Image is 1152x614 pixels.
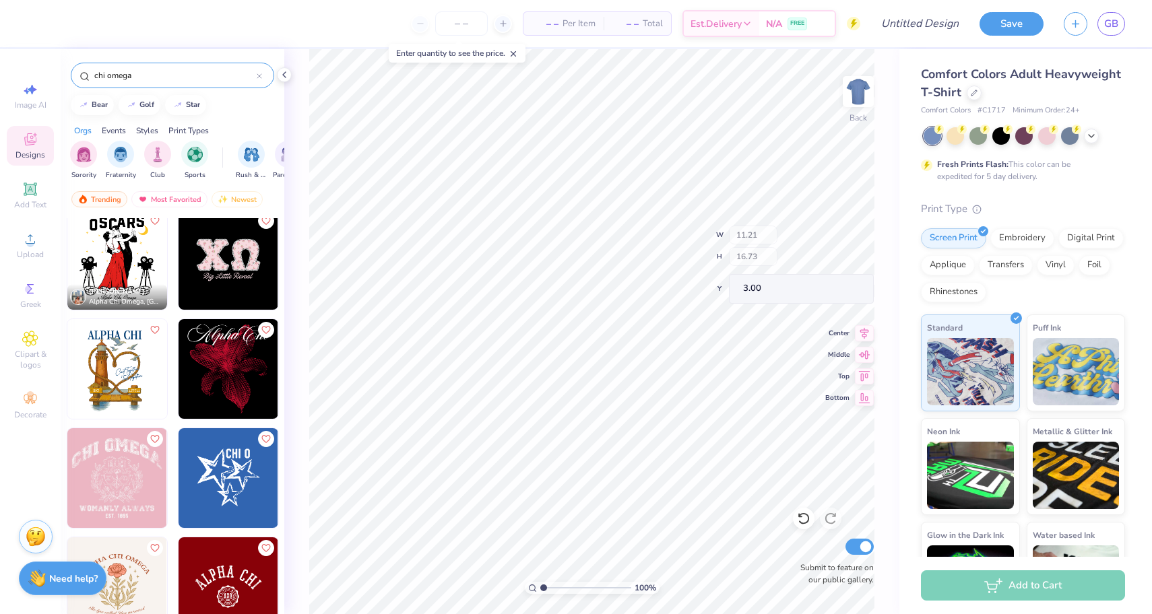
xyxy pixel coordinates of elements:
[144,141,171,180] div: filter for Club
[119,95,160,115] button: golf
[150,147,165,162] img: Club Image
[825,350,850,360] span: Middle
[113,147,128,162] img: Fraternity Image
[927,528,1004,542] span: Glow in the Dark Ink
[278,210,377,310] img: 88a975d8-71f2-40c3-a495-d96a61357b25
[70,141,97,180] button: filter button
[136,125,158,137] div: Styles
[825,393,850,403] span: Bottom
[165,95,206,115] button: star
[563,17,596,31] span: Per Item
[89,297,162,307] span: Alpha Chi Omega, [GEOGRAPHIC_DATA][US_STATE]
[258,540,274,556] button: Like
[147,431,163,447] button: Like
[532,17,558,31] span: – –
[850,112,867,124] div: Back
[435,11,488,36] input: – –
[186,101,200,108] div: star
[1033,338,1120,405] img: Puff Ink
[1033,320,1061,335] span: Puff Ink
[92,101,108,108] div: bear
[93,69,257,82] input: Try "Alpha"
[921,228,986,248] div: Screen Print
[179,428,278,528] img: 6c3af539-7a79-4d54-9b61-0abb35bcfad4
[389,44,525,63] div: Enter quantity to see the price.
[691,17,742,31] span: Est. Delivery
[1033,424,1112,438] span: Metallic & Glitter Ink
[218,195,228,204] img: Newest.gif
[7,349,54,370] span: Clipart & logos
[766,17,782,31] span: N/A
[258,322,274,338] button: Like
[166,210,266,310] img: 1c8c8081-eb54-4e3f-8383-f68c65e9bbbf
[1013,105,1080,116] span: Minimum Order: 24 +
[921,255,975,275] div: Applique
[166,428,266,528] img: 940c526b-42c7-4e1e-881c-43b19a2d8329
[978,105,1006,116] span: # C1717
[70,141,97,180] div: filter for Sorority
[927,545,1014,613] img: Glow in the Dark Ink
[1097,12,1125,36] a: GB
[927,442,1014,509] img: Neon Ink
[20,299,41,310] span: Greek
[187,147,203,162] img: Sports Image
[67,428,167,528] img: 6f57d0aa-6852-406e-87dc-df21a58d365f
[921,66,1121,100] span: Comfort Colors Adult Heavyweight T-Shirt
[139,101,154,108] div: golf
[77,195,88,204] img: trending.gif
[17,249,44,260] span: Upload
[168,125,209,137] div: Print Types
[14,409,46,420] span: Decorate
[1033,528,1095,542] span: Water based Ink
[15,100,46,110] span: Image AI
[635,582,656,594] span: 100 %
[281,147,296,162] img: Parent's Weekend Image
[181,141,208,180] button: filter button
[921,282,986,302] div: Rhinestones
[172,101,183,109] img: trend_line.gif
[643,17,663,31] span: Total
[236,170,267,180] span: Rush & Bid
[236,141,267,180] div: filter for Rush & Bid
[179,210,278,310] img: 56206b87-a471-4edc-89ca-70baf0b42ea3
[278,428,377,528] img: 16d66064-3b47-4eb0-a005-ebe7d622a78d
[70,289,86,305] img: Avatar
[979,255,1033,275] div: Transfers
[89,287,145,296] span: [PERSON_NAME]
[181,141,208,180] div: filter for Sports
[185,170,205,180] span: Sports
[49,572,98,585] strong: Need help?
[1037,255,1075,275] div: Vinyl
[612,17,639,31] span: – –
[236,141,267,180] button: filter button
[15,149,45,160] span: Designs
[273,170,304,180] span: Parent's Weekend
[278,319,377,419] img: 2a51d217-3105-424e-858f-f6bd9d9c3e66
[825,372,850,381] span: Top
[71,170,96,180] span: Sorority
[258,213,274,229] button: Like
[71,95,114,115] button: bear
[1033,545,1120,613] img: Water based Ink
[137,195,148,204] img: most_fav.gif
[825,329,850,338] span: Center
[102,125,126,137] div: Events
[1079,255,1110,275] div: Foil
[921,105,971,116] span: Comfort Colors
[1058,228,1124,248] div: Digital Print
[937,158,1103,182] div: This color can be expedited for 5 day delivery.
[244,147,259,162] img: Rush & Bid Image
[927,424,960,438] span: Neon Ink
[78,101,89,109] img: trend_line.gif
[166,319,266,419] img: 3160fcf7-7639-4018-a558-cddf8d2b9d6d
[273,141,304,180] div: filter for Parent's Weekend
[14,199,46,210] span: Add Text
[937,159,1009,170] strong: Fresh Prints Flash:
[258,431,274,447] button: Like
[845,78,872,105] img: Back
[67,319,167,419] img: 9f85a998-3891-46a0-a0d4-7d181cdac8b6
[106,170,136,180] span: Fraternity
[1104,16,1118,32] span: GB
[793,561,874,586] label: Submit to feature on our public gallery.
[921,201,1125,217] div: Print Type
